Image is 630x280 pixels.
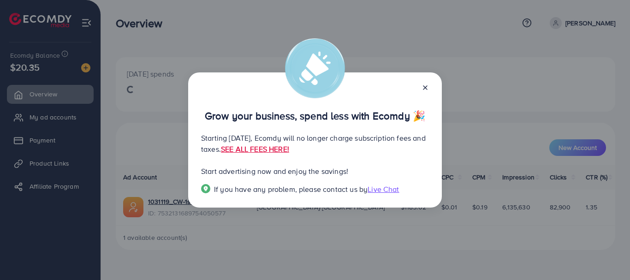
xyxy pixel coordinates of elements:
[201,184,210,193] img: Popup guide
[201,166,429,177] p: Start advertising now and enjoy the savings!
[221,144,289,154] a: SEE ALL FEES HERE!
[285,38,345,98] img: alert
[214,184,368,194] span: If you have any problem, please contact us by
[201,132,429,155] p: Starting [DATE], Ecomdy will no longer charge subscription fees and taxes.
[201,110,429,121] p: Grow your business, spend less with Ecomdy 🎉
[368,184,399,194] span: Live Chat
